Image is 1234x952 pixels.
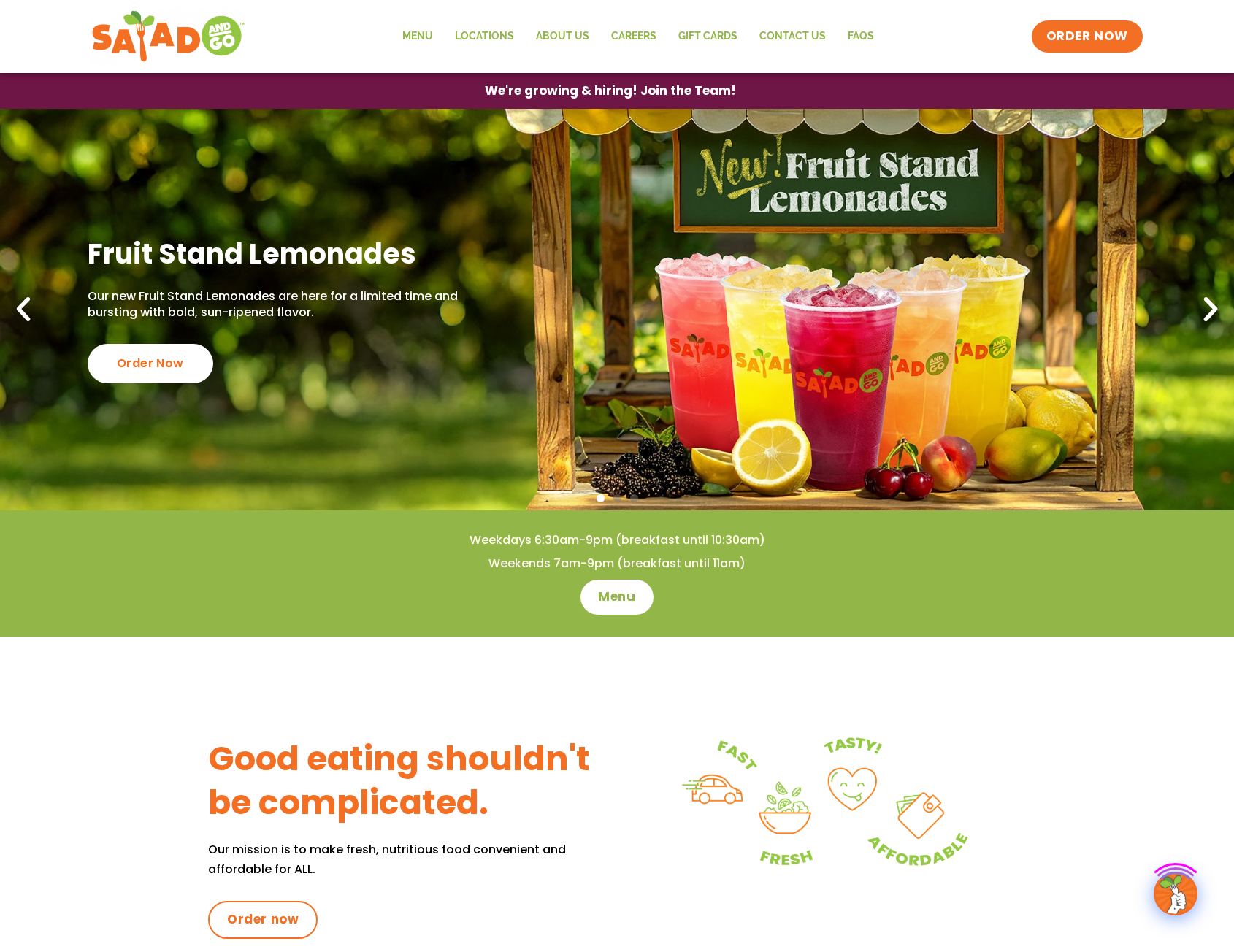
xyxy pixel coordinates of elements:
[748,20,837,53] a: Contact Us
[630,494,638,502] span: Go to slide 3
[600,20,667,53] a: Careers
[7,293,39,326] div: Previous slide
[580,580,653,615] a: Menu
[29,532,1205,548] h4: Weekdays 6:30am-9pm (breakfast until 10:30am)
[208,901,318,939] a: Order now
[463,74,758,108] a: We're growing & hiring! Join the Team!
[1032,20,1143,53] a: ORDER NOW
[91,7,245,66] img: new-SAG-logo-768×292
[597,494,605,502] span: Go to slide 1
[208,840,617,879] p: Our mission is to make fresh, nutritious food convenient and affordable for ALL.
[88,288,466,321] p: Our new Fruit Stand Lemonades are here for a limited time and bursting with bold, sun-ripened fla...
[1046,28,1128,45] span: ORDER NOW
[227,911,299,929] span: Order now
[391,20,885,53] nav: Menu
[29,556,1205,572] h4: Weekends 7am-9pm (breakfast until 11am)
[444,20,525,53] a: Locations
[525,20,600,53] a: About Us
[391,20,444,53] a: Menu
[88,344,213,383] div: Order Now
[88,236,466,272] h2: Fruit Stand Lemonades
[485,85,736,97] span: We're growing & hiring! Join the Team!
[1195,293,1227,326] div: Next slide
[837,20,885,53] a: FAQs
[208,737,617,825] h3: Good eating shouldn't be complicated.
[613,494,621,502] span: Go to slide 2
[598,588,635,606] span: Menu
[667,20,748,53] a: GIFT CARDS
